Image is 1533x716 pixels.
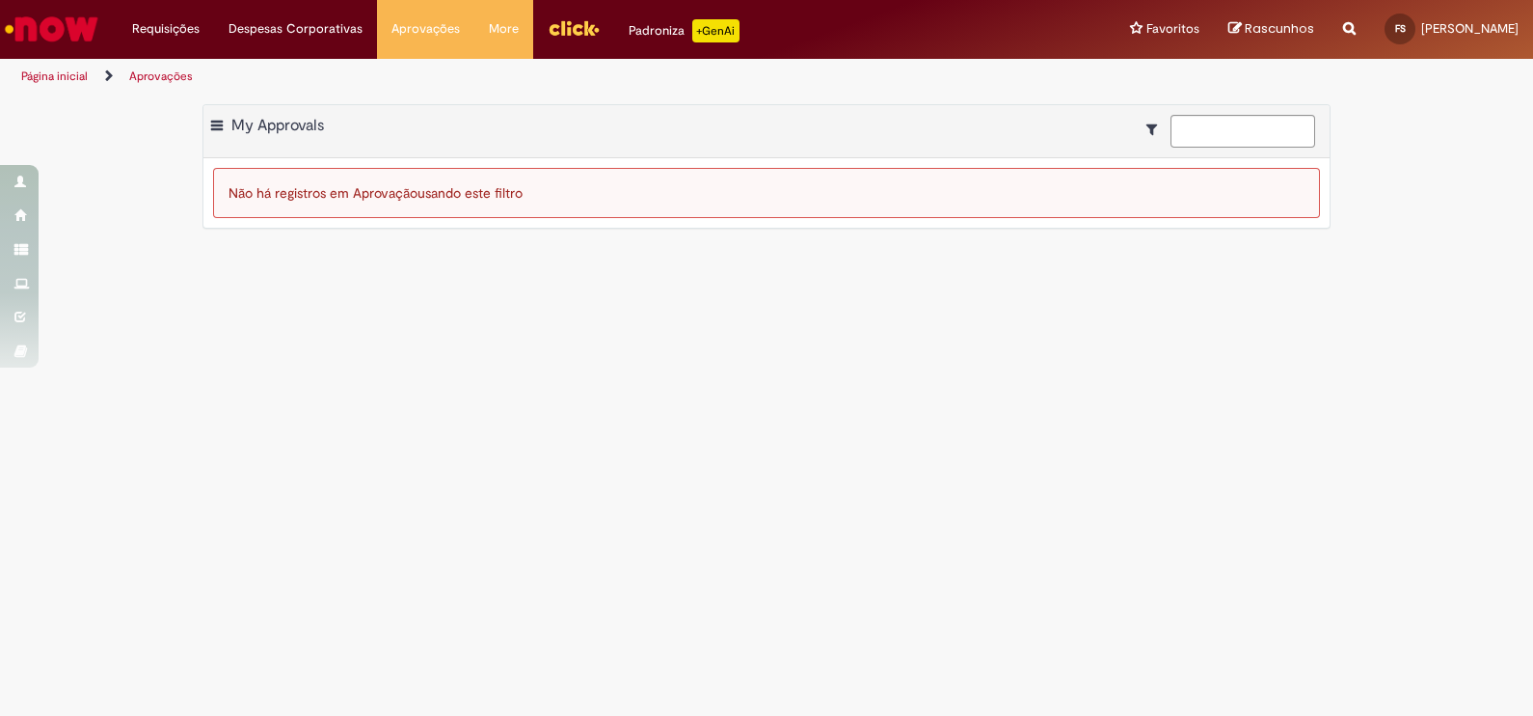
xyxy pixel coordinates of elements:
[2,10,101,48] img: ServiceNow
[629,19,740,42] div: Padroniza
[1421,20,1519,37] span: [PERSON_NAME]
[21,69,88,84] a: Página inicial
[14,59,1008,95] ul: Trilhas de página
[692,19,740,42] p: +GenAi
[129,69,193,84] a: Aprovações
[1245,19,1314,38] span: Rascunhos
[213,168,1320,218] div: Não há registros em Aprovação
[489,19,519,39] span: More
[1146,19,1199,39] span: Favoritos
[417,184,523,202] span: usando este filtro
[1146,123,1167,136] i: Mostrar filtros para: Suas Solicitações
[231,116,324,135] span: My Approvals
[1395,22,1406,35] span: FS
[1228,20,1314,39] a: Rascunhos
[391,19,460,39] span: Aprovações
[229,19,363,39] span: Despesas Corporativas
[132,19,200,39] span: Requisições
[548,14,600,42] img: click_logo_yellow_360x200.png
